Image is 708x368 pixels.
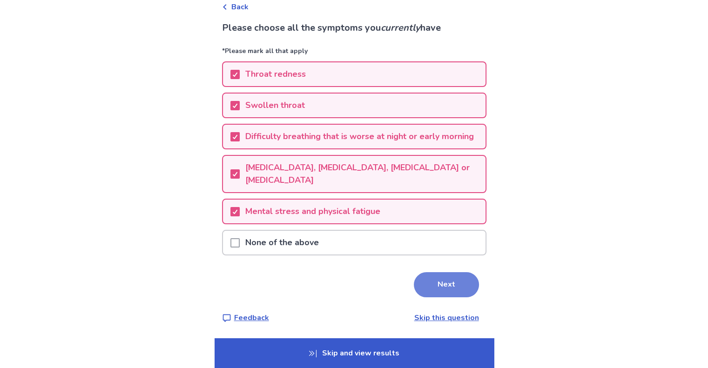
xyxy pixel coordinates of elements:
p: Feedback [234,312,269,323]
p: None of the above [240,231,324,254]
p: [MEDICAL_DATA], [MEDICAL_DATA], [MEDICAL_DATA] or [MEDICAL_DATA] [240,156,485,192]
p: Throat redness [240,62,311,86]
a: Skip this question [414,313,479,323]
p: Please choose all the symptoms you have [222,21,486,35]
a: Feedback [222,312,269,323]
span: Back [231,1,249,13]
p: Mental stress and physical fatigue [240,200,386,223]
p: *Please mark all that apply [222,46,486,61]
p: Difficulty breathing that is worse at night or early morning [240,125,479,148]
p: Skip and view results [215,338,494,368]
i: currently [381,21,420,34]
button: Next [414,272,479,297]
p: Swollen throat [240,94,310,117]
